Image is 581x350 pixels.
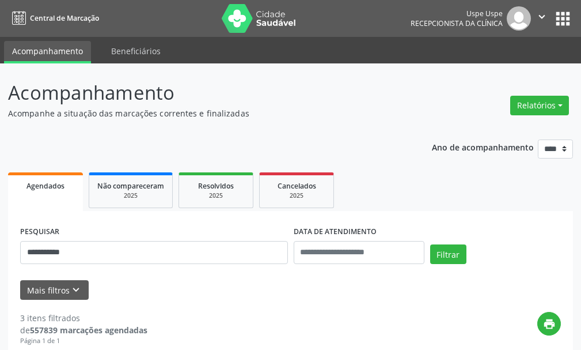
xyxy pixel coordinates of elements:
[536,10,548,23] i: 
[430,244,466,264] button: Filtrar
[4,41,91,63] a: Acompanhamento
[537,312,561,336] button: print
[20,280,89,300] button: Mais filtroskeyboard_arrow_down
[20,312,147,324] div: 3 itens filtrados
[543,318,556,330] i: print
[278,181,316,191] span: Cancelados
[8,9,99,28] a: Central de Marcação
[411,18,503,28] span: Recepcionista da clínica
[97,191,164,200] div: 2025
[70,284,82,296] i: keyboard_arrow_down
[432,140,534,154] p: Ano de acompanhamento
[8,78,404,107] p: Acompanhamento
[30,325,147,336] strong: 557839 marcações agendadas
[294,223,377,241] label: DATA DE ATENDIMENTO
[97,181,164,191] span: Não compareceram
[26,181,64,191] span: Agendados
[187,191,245,200] div: 2025
[20,336,147,346] div: Página 1 de 1
[411,9,503,18] div: Uspe Uspe
[198,181,234,191] span: Resolvidos
[103,41,169,61] a: Beneficiários
[20,324,147,336] div: de
[510,96,569,115] button: Relatórios
[268,191,325,200] div: 2025
[8,107,404,119] p: Acompanhe a situação das marcações correntes e finalizadas
[507,6,531,31] img: img
[30,13,99,23] span: Central de Marcação
[531,6,553,31] button: 
[20,223,59,241] label: PESQUISAR
[553,9,573,29] button: apps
